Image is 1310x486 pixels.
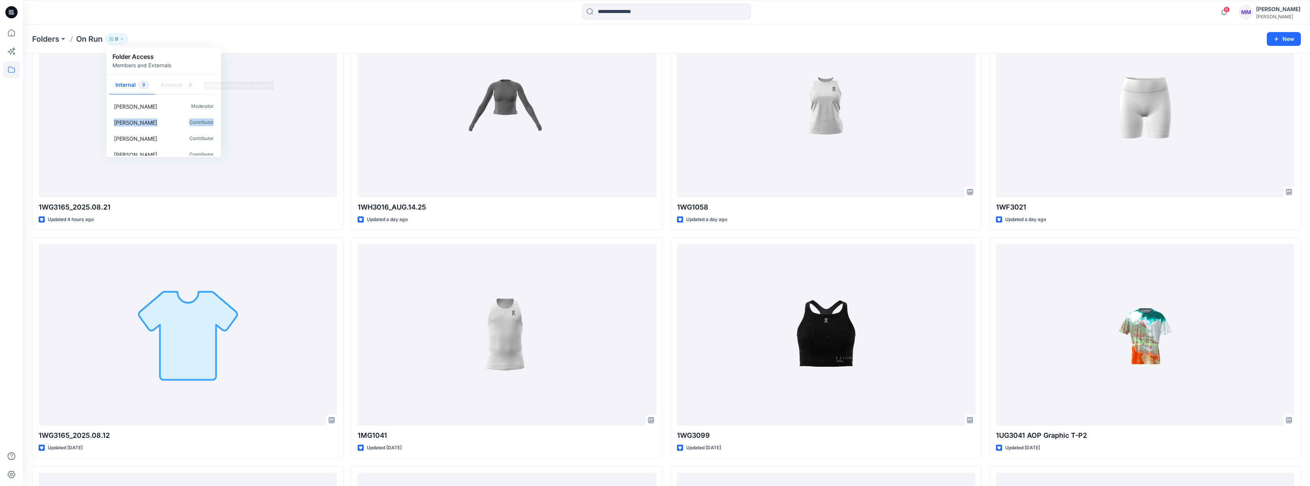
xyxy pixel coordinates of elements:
[686,444,721,452] p: Updated [DATE]
[39,16,337,197] a: 1WG3165_2025.08.21
[367,216,408,224] p: Updated a day ago
[48,216,94,224] p: Updated 4 hours ago
[39,202,337,213] p: 1WG3165_2025.08.21
[1224,7,1230,13] span: 6
[358,244,656,426] a: 1MG1041
[677,16,975,197] a: 1WG1058
[358,16,656,197] a: 1WH3016_AUG.14.25
[996,430,1294,441] p: 1UG3041 AOP Graphic T-P2
[108,130,220,146] a: [PERSON_NAME]Contributor
[191,102,213,111] p: Moderator
[1256,14,1300,20] div: [PERSON_NAME]
[32,34,59,44] a: Folders
[996,202,1294,213] p: 1WF3021
[189,151,213,159] p: Contributor
[112,52,171,61] p: Folder Access
[189,135,213,143] p: Contributor
[108,146,220,163] a: [PERSON_NAME]Contributor
[1267,32,1301,46] button: New
[106,34,128,44] button: 9
[108,114,220,130] a: [PERSON_NAME]Contributor
[155,76,202,95] button: External
[1005,444,1040,452] p: Updated [DATE]
[1005,216,1046,224] p: Updated a day ago
[367,444,402,452] p: Updated [DATE]
[109,76,155,95] button: Internal
[677,244,975,426] a: 1WG3099
[112,61,171,69] p: Members and Externals
[76,34,103,44] p: On Run
[189,119,213,127] p: Contributor
[114,151,157,159] p: Matteo Mazzani
[677,202,975,213] p: 1WG1058
[114,135,157,143] p: Thomas Li
[677,430,975,441] p: 1WG3099
[39,430,337,441] p: 1WG3165_2025.08.12
[996,244,1294,426] a: 1UG3041 AOP Graphic T-P2
[114,102,157,111] p: Bin Nengli
[358,430,656,441] p: 1MG1041
[39,244,337,426] a: 1WG3165_2025.08.12
[114,119,157,127] p: Emma Quynh
[358,202,656,213] p: 1WH3016_AUG.14.25
[686,216,727,224] p: Updated a day ago
[1256,5,1300,14] div: [PERSON_NAME]
[115,35,118,43] p: 9
[108,98,220,114] a: [PERSON_NAME]Moderator
[48,444,83,452] p: Updated [DATE]
[1239,5,1253,19] div: MM
[186,81,195,89] span: 0
[996,16,1294,197] a: 1WF3021
[139,81,149,89] span: 9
